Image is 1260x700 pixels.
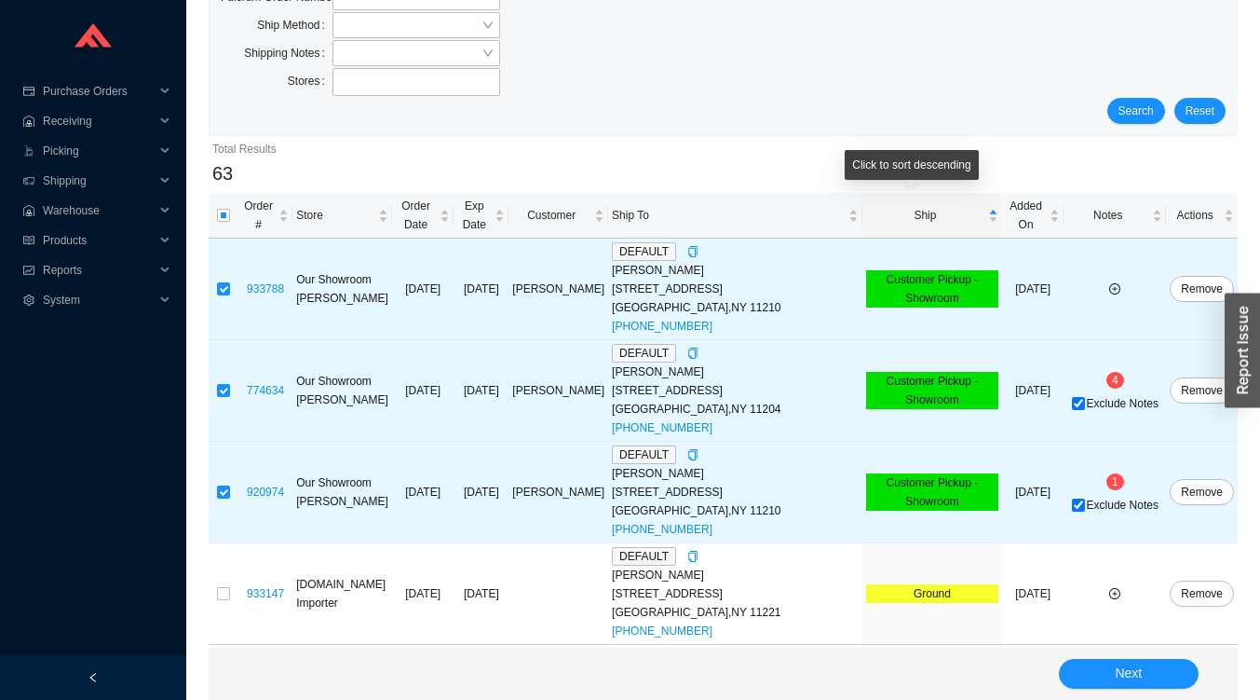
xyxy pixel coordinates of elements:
[1170,479,1234,505] button: Remove
[1170,276,1234,302] button: Remove
[1115,663,1142,684] span: Next
[1107,98,1165,124] button: Search
[612,603,859,622] div: [GEOGRAPHIC_DATA] , NY 11221
[392,193,454,239] th: Order Date sortable
[508,239,608,340] td: [PERSON_NAME]
[508,442,608,543] td: [PERSON_NAME]
[1072,499,1085,512] input: Exclude Notes
[512,206,590,225] span: Customer
[43,255,155,285] span: Reports
[687,246,698,257] span: copy
[22,235,35,246] span: read
[612,381,859,400] div: [STREET_ADDRESS]
[457,381,505,400] div: [DATE]
[508,340,608,442] td: [PERSON_NAME]
[457,483,505,501] div: [DATE]
[612,421,712,434] a: [PHONE_NUMBER]
[1072,397,1085,410] input: Exclude Notes
[43,166,155,196] span: Shipping
[612,464,859,483] div: [PERSON_NAME]
[1002,543,1064,645] td: [DATE]
[238,193,292,239] th: Order # sortable
[612,523,712,536] a: [PHONE_NUMBER]
[288,68,332,94] label: Stores
[88,672,99,683] span: left
[612,206,845,225] span: Ship To
[1109,283,1120,295] span: plus-circle
[1087,500,1158,511] span: Exclude Notes
[608,193,862,239] th: Ship To sortable
[687,551,698,562] span: copy
[22,295,35,306] span: setting
[43,106,155,136] span: Receiving
[457,584,505,603] div: [DATE]
[392,239,454,340] td: [DATE]
[1059,659,1199,689] button: Next
[687,344,698,363] div: Copy
[454,193,508,239] th: Exp Date sortable
[612,320,712,333] a: [PHONE_NUMBER]
[1006,197,1046,234] span: Added On
[687,446,698,464] div: Copy
[612,363,859,381] div: [PERSON_NAME]
[43,136,155,166] span: Picking
[612,242,676,261] span: DEFAULT
[1002,193,1064,239] th: Added On sortable
[866,270,998,308] div: Customer Pickup - Showroom
[845,150,978,180] div: Click to sort descending
[1106,474,1124,490] sup: 1
[1185,102,1214,120] span: Reset
[866,206,984,225] span: Ship
[1181,280,1223,298] span: Remove
[612,584,859,603] div: [STREET_ADDRESS]
[247,486,284,499] a: 920974
[612,501,859,520] div: [GEOGRAPHIC_DATA] , NY 11210
[396,197,436,234] span: Order Date
[392,543,454,645] td: [DATE]
[612,344,676,363] span: DEFAULT
[1181,483,1223,501] span: Remove
[866,584,998,603] div: Ground
[247,384,284,397] a: 774634
[612,446,676,464] span: DEFAULT
[392,340,454,442] td: [DATE]
[1112,475,1118,488] span: 1
[1170,377,1234,404] button: Remove
[43,196,155,226] span: Warehouse
[392,442,454,543] td: [DATE]
[612,298,859,317] div: [GEOGRAPHIC_DATA] , NY 11210
[292,193,392,239] th: Store sortable
[612,625,712,638] a: [PHONE_NUMBER]
[457,197,491,234] span: Exp Date
[612,547,676,566] span: DEFAULT
[1002,442,1064,543] td: [DATE]
[687,547,698,566] div: Copy
[1118,102,1154,120] span: Search
[22,265,35,276] span: fund
[866,372,998,409] div: Customer Pickup - Showroom
[612,261,859,280] div: [PERSON_NAME]
[1166,193,1238,239] th: Actions sortable
[1087,398,1158,409] span: Exclude Notes
[612,280,859,298] div: [STREET_ADDRESS]
[1174,98,1226,124] button: Reset
[296,206,374,225] span: Store
[866,474,998,511] div: Customer Pickup - Showroom
[212,140,1234,158] div: Total Results
[244,40,332,66] label: Shipping Notes
[612,566,859,584] div: [PERSON_NAME]
[296,270,388,308] div: Our Showroom [PERSON_NAME]
[1106,372,1124,389] sup: 4
[43,76,155,106] span: Purchase Orders
[508,193,608,239] th: Customer sortable
[612,400,859,419] div: [GEOGRAPHIC_DATA] , NY 11204
[296,372,388,409] div: Our Showroom [PERSON_NAME]
[1002,340,1064,442] td: [DATE]
[687,348,698,359] span: copy
[22,86,35,97] span: credit-card
[1067,206,1148,225] span: Notes
[1109,588,1120,599] span: plus-circle
[1181,381,1223,400] span: Remove
[1170,581,1234,607] button: Remove
[247,282,284,295] a: 933788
